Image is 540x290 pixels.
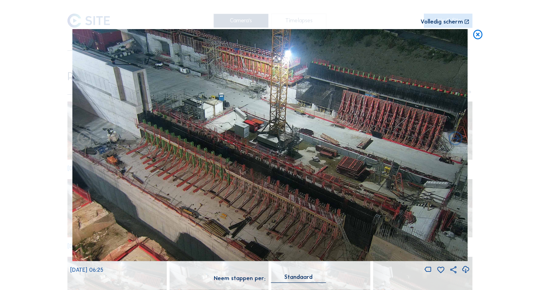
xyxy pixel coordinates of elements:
[76,131,93,148] i: Forward
[72,29,468,261] img: Image
[421,19,463,25] div: Volledig scherm
[284,274,313,280] div: Standaard
[447,131,464,148] i: Back
[70,266,103,273] span: [DATE] 06:25
[214,275,266,281] div: Neem stappen per:
[271,274,326,283] div: Standaard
